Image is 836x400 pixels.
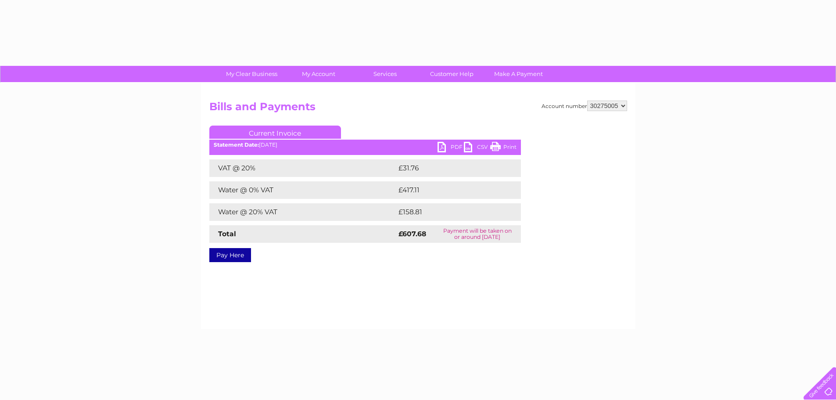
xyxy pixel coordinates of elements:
a: Customer Help [416,66,488,82]
td: £158.81 [396,203,504,221]
td: £417.11 [396,181,502,199]
div: Account number [542,101,627,111]
a: Services [349,66,421,82]
a: Print [490,142,517,155]
td: £31.76 [396,159,502,177]
a: Current Invoice [209,126,341,139]
a: CSV [464,142,490,155]
div: [DATE] [209,142,521,148]
td: Water @ 20% VAT [209,203,396,221]
a: Make A Payment [482,66,555,82]
a: My Account [282,66,355,82]
a: PDF [438,142,464,155]
a: My Clear Business [215,66,288,82]
b: Statement Date: [214,141,259,148]
a: Pay Here [209,248,251,262]
strong: Total [218,230,236,238]
td: VAT @ 20% [209,159,396,177]
strong: £607.68 [398,230,426,238]
h2: Bills and Payments [209,101,627,117]
td: Payment will be taken on or around [DATE] [434,225,520,243]
td: Water @ 0% VAT [209,181,396,199]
